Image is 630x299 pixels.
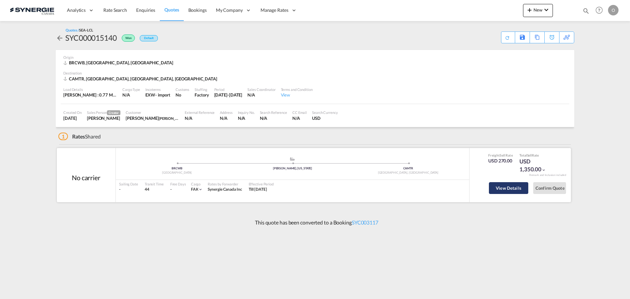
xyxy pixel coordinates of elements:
div: Destination [63,71,567,75]
span: Quotes [164,7,179,12]
div: N/A [220,115,232,121]
span: Analytics [67,7,86,13]
div: Incoterms [145,87,170,92]
p: This quote has been converted to a Booking [252,219,378,226]
div: Search Currency [312,110,338,115]
div: Search Reference [260,110,287,115]
div: Customer [126,110,179,115]
div: View [281,92,313,98]
div: icon-arrow-left [56,32,65,43]
div: Origin [63,55,567,60]
md-icon: assets/icons/custom/ship-fill.svg [288,157,296,160]
div: - import [155,92,170,98]
div: Address [220,110,232,115]
div: USD [312,115,338,121]
span: Synergie Canada Inc [208,187,242,192]
div: 29 Sep 2025 [63,115,82,121]
span: Sell [527,153,532,157]
div: No carrier [72,173,100,182]
span: Enquiries [136,7,155,13]
div: Quotes /SEA-LCL [66,28,93,32]
div: N/A [238,115,255,121]
div: EXW [145,92,155,98]
div: Sailing Date [119,182,138,186]
div: Shared [58,133,101,140]
div: Rates by Forwarder [208,182,242,186]
div: Total Rate [519,153,552,158]
span: Won [125,36,133,42]
md-icon: icon-magnify [582,7,590,14]
div: N/A [292,115,307,121]
span: Bookings [188,7,207,13]
md-icon: icon-chevron-down [542,6,550,14]
span: Rates [72,133,85,139]
div: BRCWB [119,166,235,171]
md-icon: icon-arrow-left [56,34,64,42]
div: - [119,187,138,192]
button: icon-plus 400-fgNewicon-chevron-down [523,4,553,17]
div: icon-magnify [582,7,590,17]
span: New [526,7,550,12]
div: ADAM LENETSKY [126,115,179,121]
img: 1f56c880d42311ef80fc7dca854c8e59.png [10,3,54,18]
div: Default [140,35,158,41]
div: No [176,92,189,98]
div: Remark and Inclusion included [524,173,571,177]
button: Confirm Quote [533,182,566,194]
span: Sell [500,153,505,157]
md-icon: icon-chevron-down [198,187,203,192]
span: [PERSON_NAME] BEARINGS [159,116,204,121]
div: CAMTR, Montreal, QC, Americas [63,76,219,82]
div: 44 [145,187,164,192]
span: Manage Rates [261,7,288,13]
div: N/A [247,92,275,98]
div: Period [214,87,242,92]
div: O [608,5,619,15]
div: Inquiry No. [238,110,255,115]
span: My Company [216,7,243,13]
div: BRCWB, Curitiba, Europe [63,60,175,66]
div: Free Days [170,182,186,186]
div: 29 Oct 2025 [214,92,242,98]
div: Customs [176,87,189,92]
span: FAK [191,187,199,192]
div: Stuffing [195,87,209,92]
div: N/A [122,92,140,98]
div: USD 270.00 [488,158,513,164]
div: Adriana Groposila [87,115,120,121]
div: - [170,187,172,192]
div: Sales Coordinator [247,87,275,92]
md-icon: icon-plus 400-fg [526,6,534,14]
span: SEA-LCL [79,28,93,32]
a: SYC003117 [352,219,378,225]
div: Load Details [63,87,117,92]
span: Till [DATE] [249,187,267,192]
div: Factory Stuffing [195,92,209,98]
div: [PERSON_NAME] : 0.77 MT | Volumetric Wt : 0.71 CBM | Chargeable Wt : 0.77 W/M [63,92,117,98]
div: Cargo Type [122,87,140,92]
div: Till 29 Oct 2025 [249,187,267,192]
div: Transit Time [145,182,164,186]
div: [GEOGRAPHIC_DATA], [GEOGRAPHIC_DATA] [350,171,466,175]
md-icon: icon-chevron-down [541,168,546,172]
span: BRCWB, [GEOGRAPHIC_DATA], [GEOGRAPHIC_DATA] [69,60,173,65]
div: External Reference [185,110,215,115]
span: Help [594,5,605,16]
div: Sales Person [87,110,120,115]
div: Cargo [191,182,203,186]
span: Rate Search [103,7,127,13]
md-icon: icon-refresh [504,34,510,40]
div: [GEOGRAPHIC_DATA] [119,171,235,175]
div: N/A [185,115,215,121]
div: [PERSON_NAME], [US_STATE] [235,166,350,171]
button: View Details [489,182,528,194]
div: USD 1,350.00 [519,158,552,173]
div: Help [594,5,608,16]
div: Quote PDF is not available at this time [505,32,512,40]
span: Creator [107,110,120,115]
div: CAMTR [350,166,466,171]
div: SYC000015140 [65,32,117,43]
span: 1 [58,133,68,140]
